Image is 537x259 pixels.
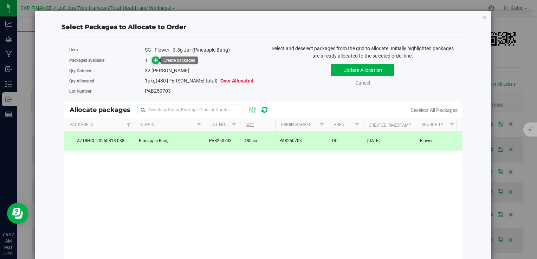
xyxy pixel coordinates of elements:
[69,138,130,144] span: AZTRHCL-20250818-088
[156,78,218,84] span: (480 [PERSON_NAME] total)
[62,22,465,32] div: Select Packages to Allocate to Order
[69,68,145,74] label: Qty Ordered
[145,58,148,63] span: 1
[246,123,254,128] a: Size
[244,138,257,144] span: 480 ea
[145,78,253,84] span: pkg
[70,122,93,127] a: Package Id
[151,68,189,73] span: [PERSON_NAME]
[369,123,411,128] a: Created Timestamp
[140,122,155,127] a: Strain
[410,107,458,113] a: Deselect All Packages
[145,46,258,54] div: SG - Flower - 3.5g Jar (Pineapple Bang)
[421,122,448,127] a: Source Type
[139,138,169,144] span: Pineapple Bang
[420,138,433,144] span: Flower
[145,68,150,73] span: 32
[145,88,171,94] span: PAB250703
[123,119,135,131] a: Filter
[351,119,363,131] a: Filter
[137,105,243,115] input: Search by Strain, Package ID or Lot Number
[281,122,316,127] a: Origin Harvests
[220,78,253,84] span: Over Allocated
[145,78,148,84] span: 1
[69,47,145,53] label: Item
[70,106,137,114] span: Allocate packages
[279,138,302,144] span: PAB250703
[211,122,236,127] a: Lot Number
[331,64,394,76] button: Update Allocation
[446,119,458,131] a: Filter
[193,119,205,131] a: Filter
[355,80,370,86] a: Cancel
[209,138,232,144] span: PAB250703
[69,78,145,84] label: Qty Allocated
[228,119,240,131] a: Filter
[163,58,195,63] div: Create packages
[272,46,454,59] span: Select and deselect packages from the grid to allocate. Initially highlighted packages are alread...
[316,119,328,131] a: Filter
[7,203,28,224] iframe: Resource center
[367,138,380,144] span: [DATE]
[334,122,344,127] a: Area
[332,138,338,144] span: DC
[69,88,145,94] label: Lot Number
[69,57,145,64] label: Packages available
